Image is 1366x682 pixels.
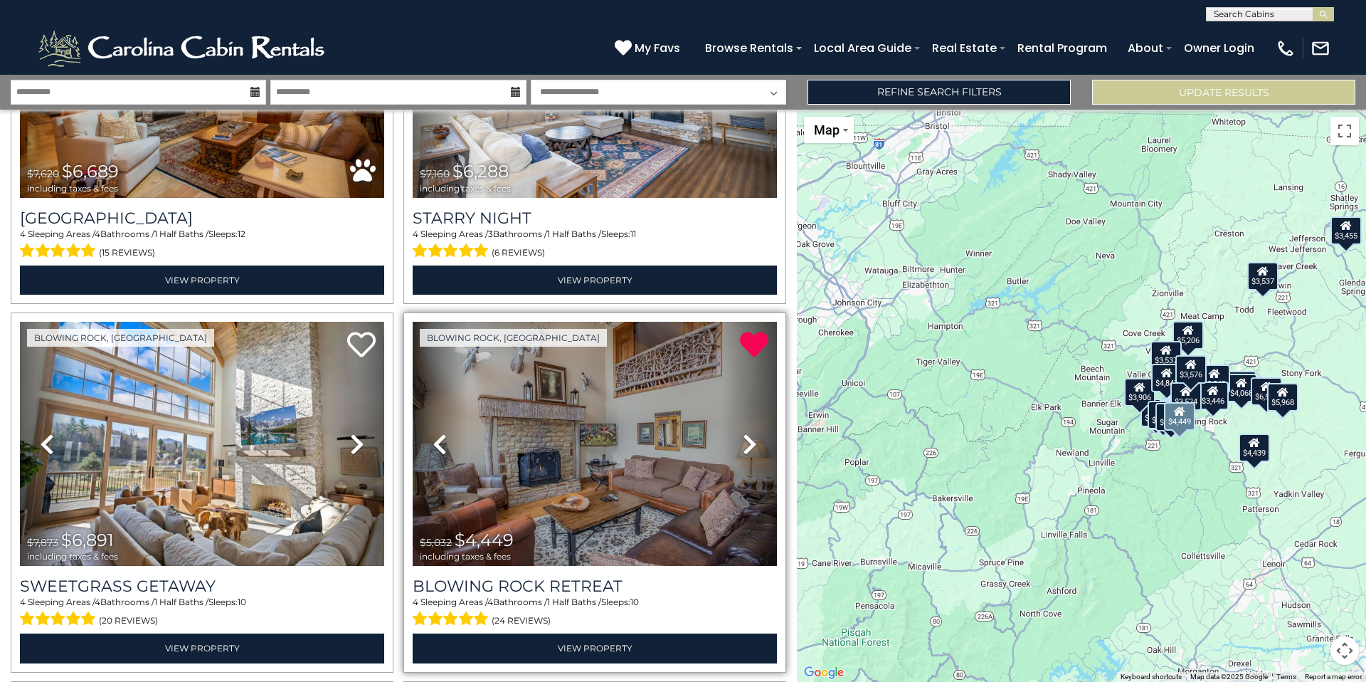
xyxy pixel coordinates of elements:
[800,663,847,682] a: Open this area in Google Maps (opens a new window)
[1225,371,1256,399] div: $4,404
[1267,383,1298,411] div: $5,968
[455,530,514,550] span: $4,449
[1199,364,1230,393] div: $3,242
[20,322,384,566] img: thumbnail_165439077.jpeg
[808,80,1071,105] a: Refine Search Filters
[61,530,114,550] span: $6,891
[635,39,680,57] span: My Favs
[1150,341,1182,369] div: $3,537
[452,161,509,182] span: $6,288
[95,597,100,607] span: 4
[1330,117,1359,145] button: Toggle fullscreen view
[492,612,551,630] span: (24 reviews)
[487,597,493,607] span: 4
[238,229,245,239] span: 12
[20,209,384,228] a: [GEOGRAPHIC_DATA]
[1121,672,1182,682] button: Keyboard shortcuts
[413,322,777,566] img: thumbnail_163264190.jpeg
[413,596,777,630] div: Sleeping Areas / Bathrooms / Sleeps:
[413,597,418,607] span: 4
[1305,673,1362,681] a: Report a map error
[1172,321,1204,350] div: $5,206
[27,552,118,561] span: including taxes & fees
[1010,36,1114,61] a: Rental Program
[413,266,777,295] a: View Property
[1170,382,1202,411] div: $3,524
[413,229,418,239] span: 4
[800,663,847,682] img: Google
[413,634,777,663] a: View Property
[547,229,601,239] span: 1 Half Baths /
[925,36,1004,61] a: Real Estate
[154,229,208,239] span: 1 Half Baths /
[1155,403,1187,431] div: $3,770
[1124,378,1155,406] div: $3,906
[547,597,601,607] span: 1 Half Baths /
[630,597,639,607] span: 10
[1311,38,1330,58] img: mail-regular-white.png
[27,329,214,347] a: Blowing Rock, [GEOGRAPHIC_DATA]
[1197,382,1229,410] div: $3,446
[1190,673,1268,681] span: Map data ©2025 Google
[630,229,636,239] span: 11
[1330,636,1359,665] button: Map camera controls
[20,596,384,630] div: Sleeping Areas / Bathrooms / Sleeps:
[1175,355,1207,384] div: $3,576
[1151,364,1182,392] div: $4,847
[36,27,331,70] img: White-1-2.png
[804,117,854,143] button: Change map style
[347,330,376,361] a: Add to favorites
[488,229,493,239] span: 3
[20,577,384,596] a: Sweetgrass Getaway
[27,167,59,180] span: $7,620
[1148,401,1179,429] div: $6,288
[420,167,450,180] span: $7,160
[814,122,840,137] span: Map
[27,184,119,193] span: including taxes & fees
[1121,36,1170,61] a: About
[615,39,684,58] a: My Favs
[20,228,384,262] div: Sleeping Areas / Bathrooms / Sleeps:
[1330,216,1362,245] div: $3,455
[1239,434,1270,462] div: $4,439
[1177,36,1261,61] a: Owner Login
[698,36,800,61] a: Browse Rentals
[740,330,768,361] a: Remove from favorites
[20,266,384,295] a: View Property
[1092,80,1355,105] button: Update Results
[27,536,58,549] span: $7,873
[99,612,158,630] span: (20 reviews)
[20,229,26,239] span: 4
[20,634,384,663] a: View Property
[62,161,119,182] span: $6,689
[1164,402,1195,431] div: $4,449
[420,184,511,193] span: including taxes & fees
[1247,262,1278,290] div: $3,537
[413,228,777,262] div: Sleeping Areas / Bathrooms / Sleeps:
[20,209,384,228] h3: Mountain Song Lodge
[238,597,246,607] span: 10
[420,552,514,561] span: including taxes & fees
[20,597,26,607] span: 4
[420,329,607,347] a: Blowing Rock, [GEOGRAPHIC_DATA]
[413,209,777,228] a: Starry Night
[95,229,100,239] span: 4
[492,243,545,262] span: (6 reviews)
[1276,673,1296,681] a: Terms
[1226,374,1257,402] div: $4,068
[99,243,155,262] span: (15 reviews)
[1276,38,1296,58] img: phone-regular-white.png
[413,577,777,596] a: Blowing Rock Retreat
[1251,377,1282,406] div: $6,538
[1140,399,1172,427] div: $6,689
[154,597,208,607] span: 1 Half Baths /
[807,36,918,61] a: Local Area Guide
[420,536,452,549] span: $5,032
